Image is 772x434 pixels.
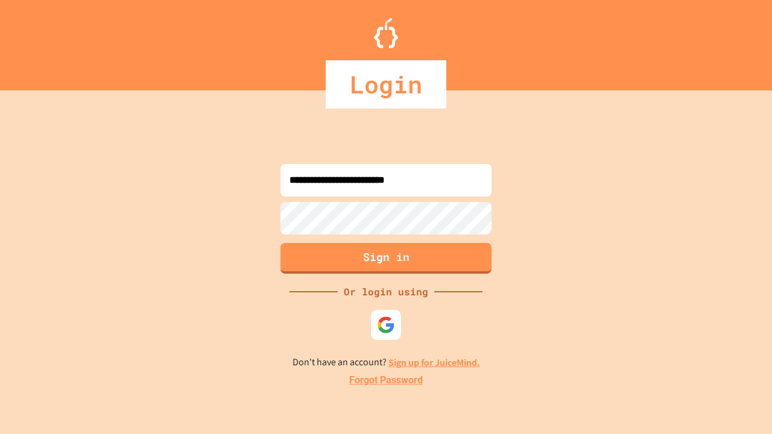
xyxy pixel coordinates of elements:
p: Don't have an account? [293,355,480,370]
iframe: chat widget [721,386,760,422]
a: Sign up for JuiceMind. [388,356,480,369]
img: Logo.svg [374,18,398,48]
div: Login [326,60,446,108]
a: Forgot Password [349,373,423,388]
button: Sign in [280,243,492,274]
img: google-icon.svg [377,316,395,334]
div: Or login using [338,285,434,299]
